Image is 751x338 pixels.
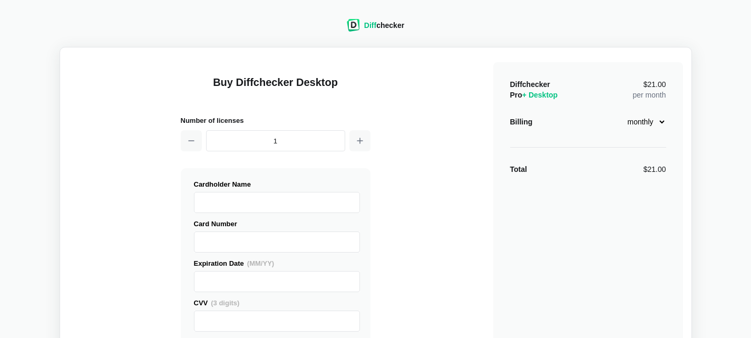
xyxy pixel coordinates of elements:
[199,272,355,292] iframe: Secure Credit Card Frame - Expiration Date
[643,164,666,175] div: $21.00
[247,259,274,267] span: (MM/YY)
[643,81,666,88] span: $21.00
[522,91,558,99] span: + Desktop
[181,75,370,102] h1: Buy Diffchecker Desktop
[632,79,666,100] div: per month
[347,19,360,32] img: Diffchecker logo
[199,311,355,331] iframe: Secure Credit Card Frame - CVV
[510,117,533,127] div: Billing
[194,258,360,269] div: Expiration Date
[181,115,370,126] h2: Number of licenses
[347,25,404,33] a: Diffchecker logoDiffchecker
[510,91,558,99] span: Pro
[194,218,360,229] div: Card Number
[199,232,355,252] iframe: Secure Credit Card Frame - Credit Card Number
[194,179,360,190] div: Cardholder Name
[194,297,360,308] div: CVV
[206,130,345,151] input: 1
[364,21,376,30] span: Diff
[510,165,527,173] strong: Total
[364,20,404,31] div: checker
[199,192,355,213] iframe: Secure Credit Card Frame - Cardholder Name
[211,299,239,307] span: (3 digits)
[510,80,550,89] span: Diffchecker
